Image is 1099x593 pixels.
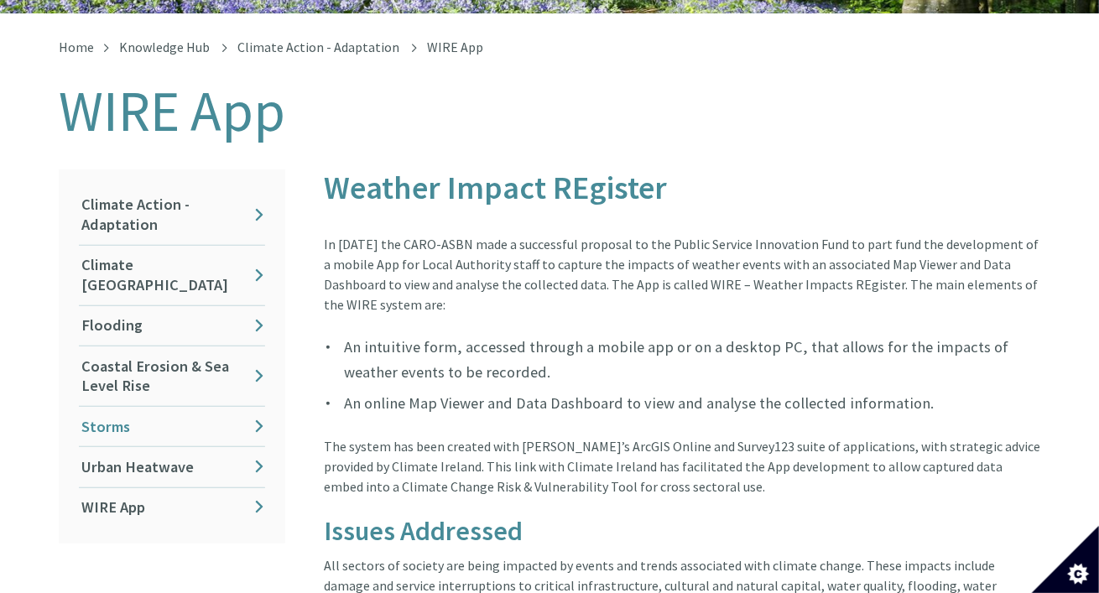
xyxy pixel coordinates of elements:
[79,447,265,486] a: Urban Heatwave
[79,407,265,446] a: Storms
[59,39,94,55] a: Home
[119,39,210,55] a: Knowledge Hub
[79,246,265,305] a: Climate [GEOGRAPHIC_DATA]
[79,185,265,245] a: Climate Action - Adaptation
[324,517,1040,546] h3: Issues Addressed
[59,81,1040,143] h1: WIRE App
[1032,526,1099,593] button: Set cookie preferences
[237,39,399,55] a: Climate Action - Adaptation
[324,169,1040,205] h1: Weather Impact REgister
[79,488,265,528] a: WIRE App
[79,306,265,346] a: Flooding
[324,391,1040,415] li: An online Map Viewer and Data Dashboard to view and analyse the collected information.
[79,346,265,406] a: Coastal Erosion & Sea Level Rise
[427,39,483,55] span: WIRE App
[324,335,1040,384] li: An intuitive form, accessed through a mobile app or on a desktop PC, that allows for the impacts ...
